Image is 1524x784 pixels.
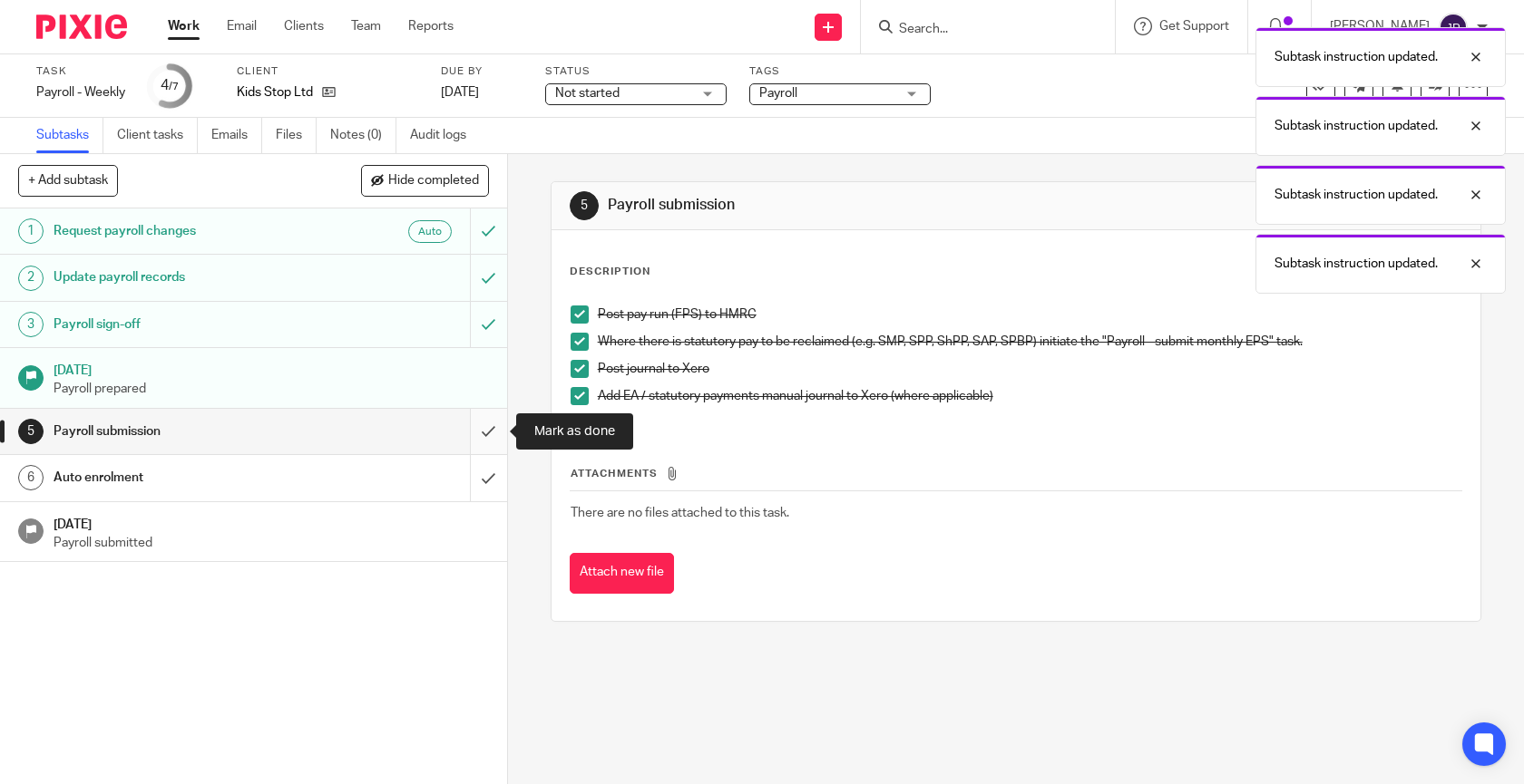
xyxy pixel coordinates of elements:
h1: [DATE] [54,511,489,534]
div: 3 [18,312,44,337]
p: Subtask instruction updated. [1275,48,1438,66]
p: Add EA / statutory payments manual journal to Xero (where applicable) [598,387,1462,405]
button: Attach new file [570,553,674,594]
span: Attachments [571,469,658,479]
span: There are no files attached to this task. [571,507,789,519]
a: Client tasks [117,118,198,153]
button: Hide completed [361,165,489,196]
p: Payroll prepared [54,380,489,398]
button: + Add subtask [18,165,118,196]
small: /7 [169,82,179,92]
label: Status [545,64,727,79]
h1: [DATE] [54,357,489,380]
h1: Update payroll records [54,264,319,291]
div: 5 [18,419,44,444]
div: 6 [18,465,44,490]
h1: Payroll submission [608,196,1054,215]
div: 2 [18,266,44,291]
h1: Payroll sign-off [54,311,319,338]
img: svg%3E [1439,13,1468,42]
label: Task [36,64,125,79]
a: Audit logs [410,118,480,153]
p: Post pay run (FPS) to HMRC [598,305,1462,324]
a: Notes (0) [330,118,396,153]
label: Client [237,64,418,79]
div: 1 [18,218,44,244]
div: 4 [161,75,179,96]
h1: Request payroll changes [54,218,319,245]
p: Subtask instruction updated. [1275,117,1438,135]
div: 5 [570,191,599,220]
a: Emails [211,118,262,153]
h1: Auto enrolment [54,464,319,491]
a: Team [351,17,381,35]
p: Subtask instruction updated. [1275,255,1438,273]
label: Due by [441,64,523,79]
a: Work [168,17,200,35]
label: Tags [749,64,931,79]
img: Pixie [36,15,127,39]
a: Subtasks [36,118,103,153]
span: Payroll [759,87,797,100]
a: Email [227,17,257,35]
a: Files [276,118,317,153]
span: Not started [555,87,620,100]
p: Where there is statutory pay to be reclaimed (e.g. SMP, SPP, ShPP, SAP, SPBP) initiate the "Payro... [598,333,1462,351]
p: Payroll submitted [54,534,489,552]
p: Post journal to Xero [598,360,1462,378]
h1: Payroll submission [54,418,319,445]
span: [DATE] [441,86,479,99]
p: Kids Stop Ltd [237,83,313,102]
a: Reports [408,17,454,35]
div: Payroll - Weekly [36,83,125,102]
div: Auto [408,220,452,243]
p: Subtask instruction updated. [1275,186,1438,204]
span: Hide completed [388,174,479,189]
p: Description [570,265,650,279]
a: Clients [284,17,324,35]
